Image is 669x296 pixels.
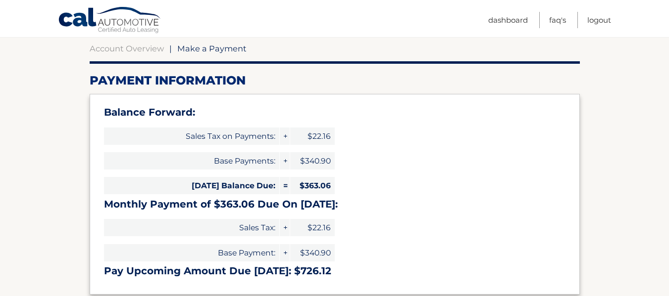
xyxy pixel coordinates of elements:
[104,127,279,145] span: Sales Tax on Payments:
[58,6,162,35] a: Cal Automotive
[104,219,279,236] span: Sales Tax:
[290,219,335,236] span: $22.16
[290,244,335,261] span: $340.90
[177,43,247,53] span: Make a Payment
[549,12,566,28] a: FAQ's
[104,177,279,194] span: [DATE] Balance Due:
[290,177,335,194] span: $363.06
[104,265,566,277] h3: Pay Upcoming Amount Due [DATE]: $726.12
[587,12,611,28] a: Logout
[280,127,290,145] span: +
[290,152,335,169] span: $340.90
[90,43,164,53] a: Account Overview
[488,12,528,28] a: Dashboard
[104,152,279,169] span: Base Payments:
[104,106,566,119] h3: Balance Forward:
[169,43,172,53] span: |
[104,244,279,261] span: Base Payment:
[280,219,290,236] span: +
[290,127,335,145] span: $22.16
[90,73,580,88] h2: Payment Information
[104,198,566,211] h3: Monthly Payment of $363.06 Due On [DATE]:
[280,244,290,261] span: +
[280,152,290,169] span: +
[280,177,290,194] span: =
